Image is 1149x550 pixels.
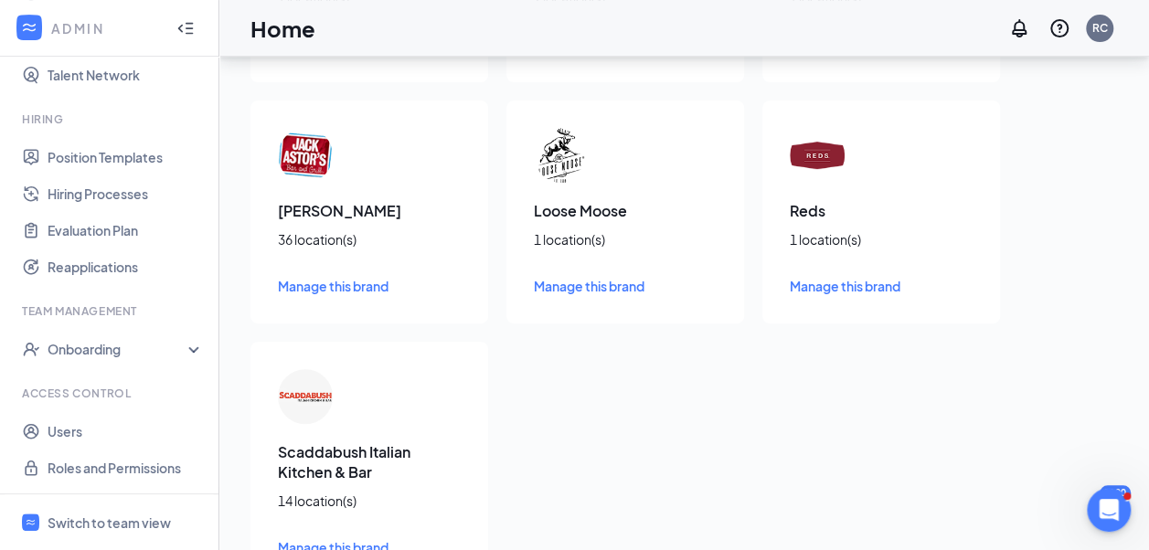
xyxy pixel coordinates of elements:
[25,516,37,528] svg: WorkstreamLogo
[790,201,973,221] h3: Reds
[790,276,973,296] a: Manage this brand
[1048,17,1070,39] svg: QuestionInfo
[790,128,845,183] img: Reds logo
[534,276,717,296] a: Manage this brand
[534,128,589,183] img: Loose Moose logo
[22,386,200,401] div: Access control
[48,249,204,285] a: Reapplications
[1008,17,1030,39] svg: Notifications
[278,128,333,183] img: Jack Astor's logo
[48,139,204,175] a: Position Templates
[22,111,200,127] div: Hiring
[48,175,204,212] a: Hiring Processes
[534,278,644,294] span: Manage this brand
[48,450,204,486] a: Roles and Permissions
[1092,20,1108,36] div: RC
[250,13,315,44] h1: Home
[534,201,717,221] h3: Loose Moose
[278,492,461,510] div: 14 location(s)
[790,278,900,294] span: Manage this brand
[176,19,195,37] svg: Collapse
[48,57,204,93] a: Talent Network
[48,413,204,450] a: Users
[48,212,204,249] a: Evaluation Plan
[278,369,333,424] img: Scaddabush Italian Kitchen & Bar logo
[278,276,461,296] a: Manage this brand
[48,340,188,358] div: Onboarding
[790,230,973,249] div: 1 location(s)
[48,513,171,532] div: Switch to team view
[534,230,717,249] div: 1 location(s)
[22,303,200,319] div: Team Management
[278,201,461,221] h3: [PERSON_NAME]
[20,18,38,37] svg: WorkstreamLogo
[278,442,461,482] h3: Scaddabush Italian Kitchen & Bar
[278,278,388,294] span: Manage this brand
[51,19,160,37] div: ADMIN
[278,230,461,249] div: 36 location(s)
[1100,485,1131,501] div: 1100
[22,340,40,358] svg: UserCheck
[1087,488,1131,532] iframe: Intercom live chat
